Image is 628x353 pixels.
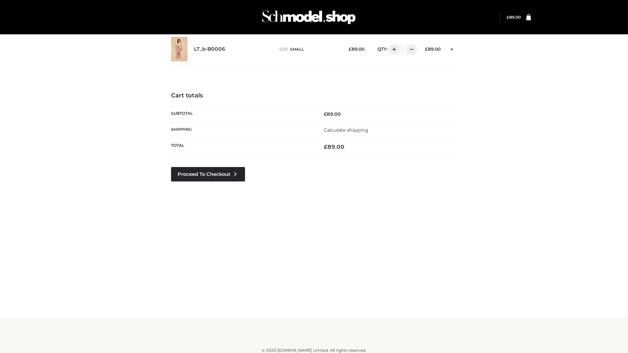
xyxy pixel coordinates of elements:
span: £ [507,15,509,20]
th: Subtotal [171,106,314,122]
bdi: 89.00 [349,46,364,52]
bdi: 89.00 [324,111,341,117]
a: £89.00 [507,15,521,20]
span: £ [324,111,327,117]
bdi: 89.00 [324,143,344,150]
a: LT_b-B0006 [194,46,225,52]
img: Schmodel Admin 964 [260,4,358,30]
a: Proceed to Checkout [171,167,245,181]
bdi: 89.00 [507,15,521,20]
span: £ [425,46,428,52]
div: QTY: [371,44,415,55]
th: Shipping [171,122,314,138]
bdi: 89.00 [425,46,441,52]
a: Calculate shipping [324,127,368,133]
a: Remove this item [447,44,457,53]
p: size : [279,46,339,52]
span: SMALL [290,47,304,52]
th: Total [171,138,314,156]
span: £ [324,143,327,150]
h4: Cart totals [171,92,457,99]
span: £ [349,46,352,52]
